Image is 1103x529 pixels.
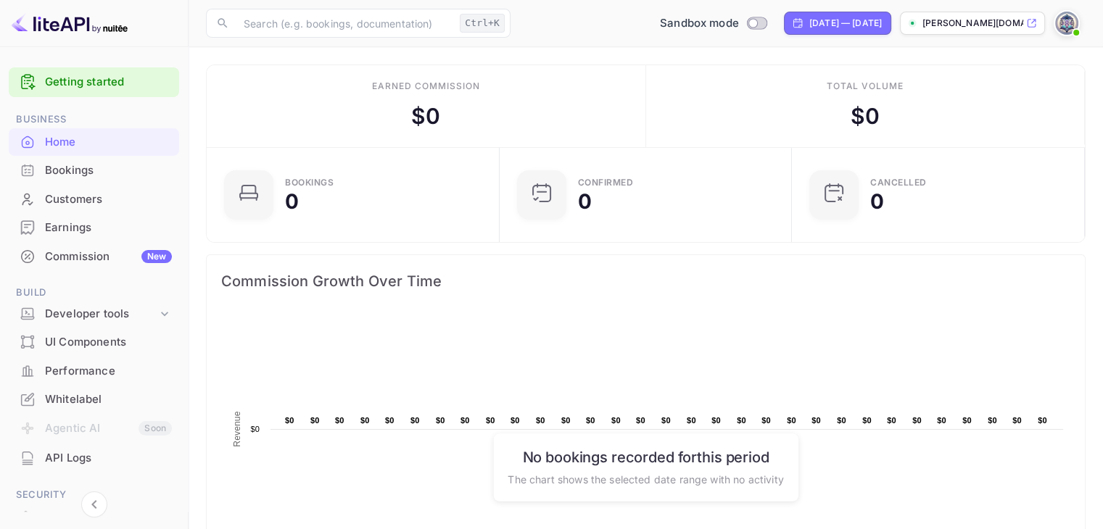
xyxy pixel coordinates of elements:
[661,416,671,425] text: $0
[45,220,172,236] div: Earnings
[9,186,179,214] div: Customers
[460,416,470,425] text: $0
[335,416,344,425] text: $0
[787,416,796,425] text: $0
[9,301,179,327] div: Developer tools
[9,285,179,301] span: Build
[809,17,882,30] div: [DATE] — [DATE]
[811,416,821,425] text: $0
[9,214,179,242] div: Earnings
[45,334,172,351] div: UI Components
[9,243,179,271] div: CommissionNew
[460,14,505,33] div: Ctrl+K
[411,100,440,133] div: $ 0
[285,191,299,212] div: 0
[9,328,179,355] a: UI Components
[9,243,179,270] a: CommissionNew
[937,416,946,425] text: $0
[851,100,880,133] div: $ 0
[962,416,972,425] text: $0
[45,162,172,179] div: Bookings
[9,157,179,185] div: Bookings
[9,186,179,212] a: Customers
[1055,12,1078,35] img: Wasem Alnahri
[285,178,334,187] div: Bookings
[9,128,179,157] div: Home
[536,416,545,425] text: $0
[870,191,884,212] div: 0
[887,416,896,425] text: $0
[45,306,157,322] div: Developer tools
[385,416,394,425] text: $0
[1038,416,1047,425] text: $0
[9,112,179,128] span: Business
[578,178,634,187] div: Confirmed
[285,416,294,425] text: $0
[232,411,242,446] text: Revenue
[9,214,179,241] a: Earnings
[826,80,904,93] div: Total volume
[45,391,172,408] div: Whitelabel
[511,416,520,425] text: $0
[9,328,179,357] div: UI Components
[508,471,783,486] p: The chart shows the selected date range with no activity
[9,128,179,155] a: Home
[837,416,846,425] text: $0
[310,416,320,425] text: $0
[9,157,179,183] a: Bookings
[486,416,495,425] text: $0
[1012,416,1022,425] text: $0
[250,425,260,433] text: $0
[9,386,179,412] a: Whitelabel
[410,416,420,425] text: $0
[45,249,172,265] div: Commission
[870,178,927,187] div: CANCELLED
[636,416,645,425] text: $0
[221,270,1070,293] span: Commission Growth Over Time
[687,416,696,425] text: $0
[45,450,172,467] div: API Logs
[141,250,172,263] div: New
[737,416,746,425] text: $0
[586,416,595,425] text: $0
[45,74,172,91] a: Getting started
[372,80,479,93] div: Earned commission
[235,9,454,38] input: Search (e.g. bookings, documentation)
[922,17,1023,30] p: [PERSON_NAME][DOMAIN_NAME]...
[45,363,172,380] div: Performance
[561,416,571,425] text: $0
[45,191,172,208] div: Customers
[654,15,772,32] div: Switch to Production mode
[912,416,922,425] text: $0
[9,67,179,97] div: Getting started
[508,448,783,465] h6: No bookings recorded for this period
[436,416,445,425] text: $0
[9,444,179,471] a: API Logs
[611,416,621,425] text: $0
[12,12,128,35] img: LiteAPI logo
[578,191,592,212] div: 0
[660,15,739,32] span: Sandbox mode
[9,487,179,503] span: Security
[9,357,179,386] div: Performance
[81,491,107,517] button: Collapse navigation
[862,416,872,425] text: $0
[761,416,771,425] text: $0
[45,509,172,525] div: Team management
[988,416,997,425] text: $0
[711,416,721,425] text: $0
[360,416,370,425] text: $0
[9,386,179,414] div: Whitelabel
[9,444,179,472] div: API Logs
[45,134,172,151] div: Home
[9,357,179,384] a: Performance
